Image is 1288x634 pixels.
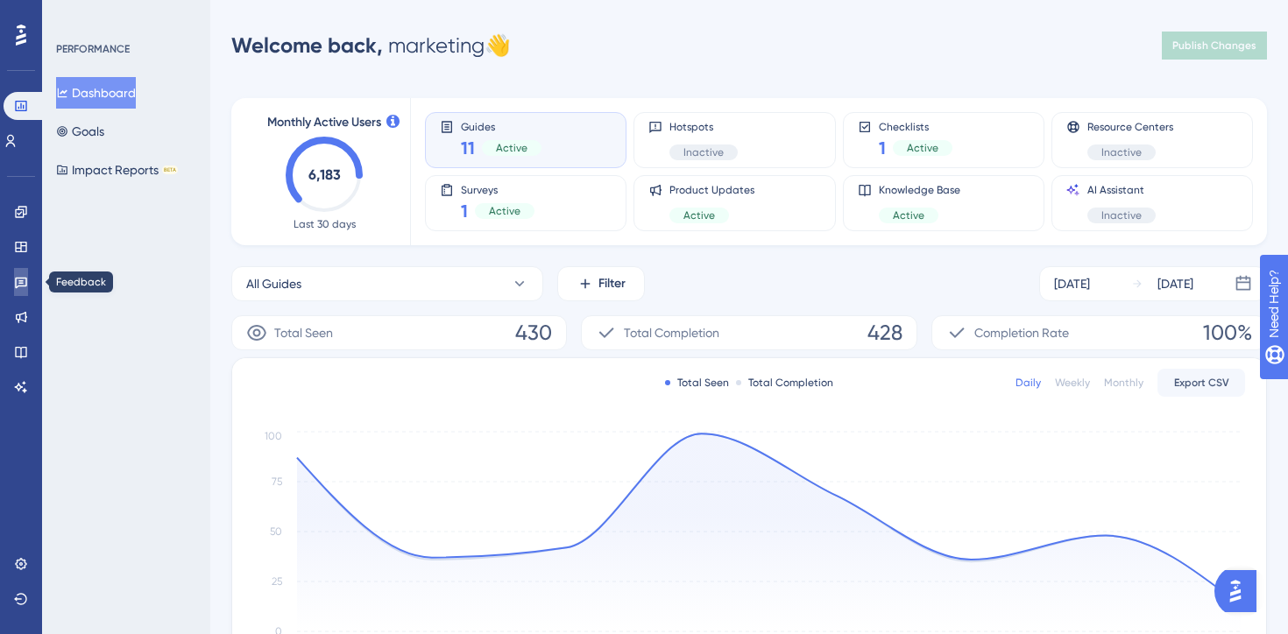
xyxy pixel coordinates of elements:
[231,266,543,301] button: All Guides
[56,116,104,147] button: Goals
[489,204,520,218] span: Active
[56,154,178,186] button: Impact ReportsBETA
[56,42,130,56] div: PERFORMANCE
[1087,120,1173,134] span: Resource Centers
[270,525,282,538] tspan: 50
[272,475,282,488] tspan: 75
[461,183,534,195] span: Surveys
[1162,32,1267,60] button: Publish Changes
[265,430,282,442] tspan: 100
[1174,376,1229,390] span: Export CSV
[893,208,924,222] span: Active
[294,217,356,231] span: Last 30 days
[162,166,178,174] div: BETA
[461,199,468,223] span: 1
[56,77,136,109] button: Dashboard
[1104,376,1143,390] div: Monthly
[1172,39,1256,53] span: Publish Changes
[461,136,475,160] span: 11
[1157,369,1245,397] button: Export CSV
[879,183,960,197] span: Knowledge Base
[1054,273,1090,294] div: [DATE]
[1214,565,1267,617] iframe: UserGuiding AI Assistant Launcher
[515,319,552,347] span: 430
[246,273,301,294] span: All Guides
[1101,208,1142,222] span: Inactive
[669,120,738,134] span: Hotspots
[879,120,952,132] span: Checklists
[41,4,110,25] span: Need Help?
[1087,183,1156,197] span: AI Assistant
[879,136,886,160] span: 1
[1101,145,1142,159] span: Inactive
[974,322,1069,343] span: Completion Rate
[669,183,754,197] span: Product Updates
[907,141,938,155] span: Active
[683,145,724,159] span: Inactive
[267,112,381,133] span: Monthly Active Users
[1203,319,1252,347] span: 100%
[557,266,645,301] button: Filter
[736,376,833,390] div: Total Completion
[231,32,511,60] div: marketing 👋
[624,322,719,343] span: Total Completion
[867,319,902,347] span: 428
[308,166,341,183] text: 6,183
[1055,376,1090,390] div: Weekly
[231,32,383,58] span: Welcome back,
[461,120,541,132] span: Guides
[1157,273,1193,294] div: [DATE]
[496,141,527,155] span: Active
[598,273,626,294] span: Filter
[1016,376,1041,390] div: Daily
[683,208,715,222] span: Active
[272,575,282,588] tspan: 25
[274,322,333,343] span: Total Seen
[665,376,729,390] div: Total Seen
